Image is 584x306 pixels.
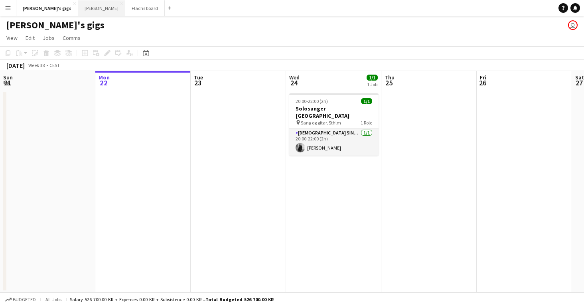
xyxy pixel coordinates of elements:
div: CEST [49,62,60,68]
span: 1/1 [367,75,378,81]
span: 1/1 [361,98,372,104]
a: Edit [22,33,38,43]
span: Jobs [43,34,55,41]
span: Sun [3,74,13,81]
span: 26 [479,78,486,87]
span: Total Budgeted 526 700.00 KR [205,296,274,302]
div: [DATE] [6,61,25,69]
span: 22 [97,78,110,87]
app-card-role: [DEMOGRAPHIC_DATA] Singer1/120:00-22:00 (2h)[PERSON_NAME] [289,128,379,156]
app-job-card: 20:00-22:00 (2h)1/1Solosanger [GEOGRAPHIC_DATA] Sang og gitar, Sthlm1 Role[DEMOGRAPHIC_DATA] Sing... [289,93,379,156]
a: Comms [59,33,84,43]
span: 1 Role [361,120,372,126]
span: 20:00-22:00 (2h) [296,98,328,104]
span: Budgeted [13,297,36,302]
span: Sat [575,74,584,81]
button: [PERSON_NAME]'s gigs [16,0,78,16]
span: Fri [480,74,486,81]
a: View [3,33,21,43]
span: Tue [194,74,203,81]
button: Flachs board [125,0,165,16]
h3: Solosanger [GEOGRAPHIC_DATA] [289,105,379,119]
span: Wed [289,74,300,81]
div: 1 Job [367,81,377,87]
button: [PERSON_NAME] [78,0,125,16]
span: 27 [574,78,584,87]
app-user-avatar: Asger Søgaard Hajslund [568,20,578,30]
span: Comms [63,34,81,41]
span: 23 [193,78,203,87]
button: Budgeted [4,295,37,304]
h1: [PERSON_NAME]'s gigs [6,19,105,31]
span: All jobs [44,296,63,302]
span: 24 [288,78,300,87]
span: 21 [2,78,13,87]
a: Jobs [39,33,58,43]
span: Thu [385,74,395,81]
span: Edit [26,34,35,41]
span: View [6,34,18,41]
span: Sang og gitar, Sthlm [301,120,341,126]
span: Mon [99,74,110,81]
span: 25 [383,78,395,87]
span: Week 38 [26,62,46,68]
div: Salary 526 700.00 KR + Expenses 0.00 KR + Subsistence 0.00 KR = [70,296,274,302]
